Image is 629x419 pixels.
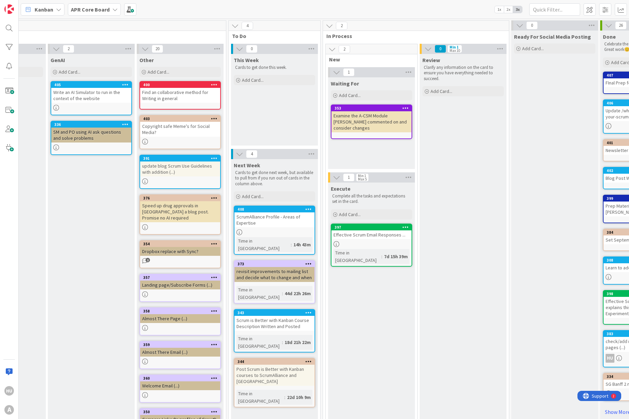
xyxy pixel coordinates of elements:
[603,33,616,40] span: Done
[140,342,220,357] div: 359Almost There Email (...)
[526,21,538,30] span: 0
[140,82,220,88] div: 400
[143,376,220,381] div: 360
[382,253,409,260] div: 7d 15h 39m
[234,359,314,365] div: 344
[54,122,131,127] div: 336
[242,22,253,30] span: 4
[236,390,284,405] div: Time in [GEOGRAPHIC_DATA]
[332,193,411,205] p: Complete all the tasks and expectations set in the card.
[140,375,220,390] div: 360Welcome Email (...)
[140,201,220,222] div: Speed up drug approvals in [GEOGRAPHIC_DATA] a blog post. Promise no AI required
[51,121,131,142] div: 336SM and PO using AI ask questions and solve problems
[140,155,220,176] div: 391update blog Scrum Use Guidelines with addition (...)
[236,286,282,301] div: Time in [GEOGRAPHIC_DATA]
[140,409,220,415] div: 350
[343,68,355,76] span: 1
[143,196,220,201] div: 376
[234,359,314,386] div: 344Post Scrum is Better with Kanban courses to ScrumAlliance and [GEOGRAPHIC_DATA]
[246,45,258,53] span: 0
[242,77,264,83] span: Add Card...
[331,105,412,132] div: 353Examine the A-CSM Module [PERSON_NAME] commented on and consider changes
[140,88,220,103] div: Find an collaborative method for Writing in general
[234,316,314,331] div: Scrum is Better with Kanban Course Description Written and Posted
[140,247,220,256] div: Dropbox replace with Sync?
[140,308,220,314] div: 358
[51,128,131,142] div: SM and PO using AI ask questions and solve problems
[292,241,312,248] div: 14h 43m
[236,237,291,252] div: Time in [GEOGRAPHIC_DATA]
[143,275,220,280] div: 357
[35,5,53,14] span: Kanban
[232,33,312,39] span: To Do
[450,45,459,49] div: Min 1
[234,310,314,331] div: 343Scrum is Better with Kanban Course Description Written and Posted
[529,3,580,16] input: Quick Filter...
[140,122,220,137] div: Copyright safe Meme's for Social Media?
[513,6,522,13] span: 3x
[51,81,132,115] a: 405Write an AI Simulator to run in the context of the website
[234,365,314,386] div: Post Scrum is Better with Kanban courses to ScrumAlliance and [GEOGRAPHIC_DATA]
[143,156,220,161] div: 391
[615,21,627,30] span: 26
[140,195,220,201] div: 376
[140,116,220,137] div: 403Copyright safe Meme's for Social Media?
[431,88,452,94] span: Add Card...
[234,309,315,353] a: 343Scrum is Better with Kanban Course Description Written and PostedTime in [GEOGRAPHIC_DATA]:18d...
[335,106,412,111] div: 353
[140,381,220,390] div: Welcome Email (...)
[143,242,220,246] div: 354
[140,281,220,289] div: Landing page/Subscribe Forms (...)
[140,348,220,357] div: Almost There Email (...)
[329,56,409,63] span: New
[331,224,412,230] div: 397
[358,174,366,177] div: Min 1
[422,57,440,63] span: Review
[522,45,544,52] span: Add Card...
[333,249,381,264] div: Time in [GEOGRAPHIC_DATA]
[234,212,314,227] div: ScrumAlliance Profile - Areas of Expertise
[140,241,220,256] div: 354Dropbox replace with Sync?
[35,3,37,8] div: 2
[51,82,131,88] div: 405
[51,82,131,103] div: 405Write an AI Simulator to run in the context of the website
[143,116,220,121] div: 403
[235,65,314,70] p: Cards to get done this week.
[234,260,315,304] a: 373revisit improvements to mailing list and decide what to change and whenTime in [GEOGRAPHIC_DAT...
[51,121,131,128] div: 336
[139,115,221,149] a: 403Copyright safe Meme's for Social Media?
[283,290,312,297] div: 44d 22h 26m
[381,253,382,260] span: :
[140,195,220,222] div: 376Speed up drug approvals in [GEOGRAPHIC_DATA] a blog post. Promise no AI required
[242,193,264,199] span: Add Card...
[358,177,367,181] div: Max 5
[246,150,258,158] span: 4
[152,45,163,53] span: 20
[4,405,14,415] div: A
[282,290,283,297] span: :
[140,116,220,122] div: 403
[139,155,221,189] a: 391update blog Scrum Use Guidelines with addition (...)
[343,173,355,182] span: 1
[435,45,446,53] span: 0
[234,261,314,282] div: 373revisit improvements to mailing list and decide what to change and when
[140,241,220,247] div: 354
[237,262,314,266] div: 373
[146,258,150,262] span: 1
[234,162,260,169] span: Next Week
[331,80,359,87] span: Waiting For
[59,69,80,75] span: Add Card...
[139,240,221,268] a: 354Dropbox replace with Sync?
[331,111,412,132] div: Examine the A-CSM Module [PERSON_NAME] commented on and consider changes
[424,65,502,81] p: Clarify any information on the card to ensure you have everything needed to succeed.
[331,230,412,239] div: Effective Scrum Email Responses ...
[284,394,285,401] span: :
[140,375,220,381] div: 360
[291,241,292,248] span: :
[4,4,14,14] img: Visit kanbanzone.com
[139,194,221,235] a: 376Speed up drug approvals in [GEOGRAPHIC_DATA] a blog post. Promise no AI required
[143,82,220,87] div: 400
[335,225,412,230] div: 397
[143,309,220,313] div: 358
[283,339,312,346] div: 18d 21h 22m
